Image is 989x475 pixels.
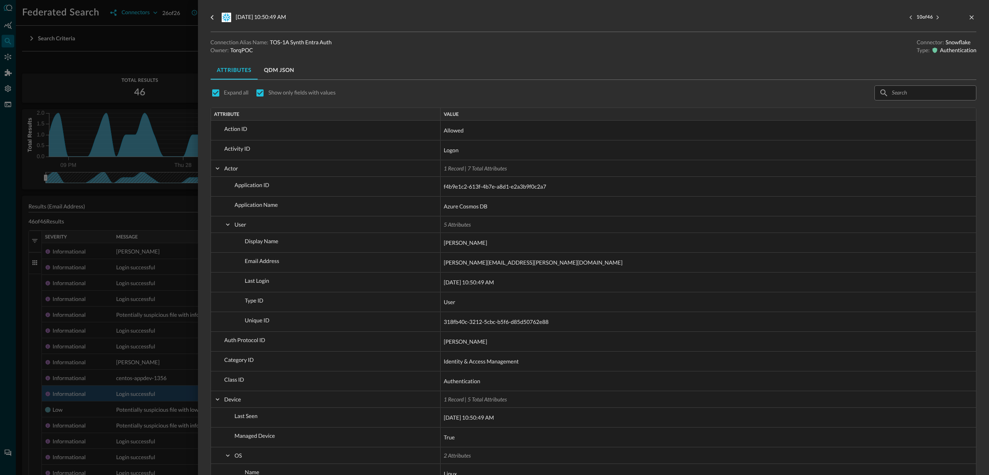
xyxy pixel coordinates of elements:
[222,13,231,22] svg: Snowflake
[946,38,970,46] p: Snowflake
[245,297,264,304] span: Type ID
[211,46,229,54] p: Owner:
[444,278,494,287] span: [DATE] 10:50:49 AM
[245,317,269,324] span: Unique ID
[444,182,546,191] span: f4b9e1c2-613f-4b7e-a8d1-e2a3b9f0c2a7
[245,257,279,264] span: Email Address
[444,165,507,172] span: 1 Record | 7 Total Attributes
[224,165,238,172] span: Actor
[444,258,622,267] span: [PERSON_NAME][EMAIL_ADDRESS][PERSON_NAME][DOMAIN_NAME]
[235,221,246,228] span: User
[235,201,278,208] span: Application Name
[444,377,480,386] span: Authentication
[270,38,332,46] p: TOS-1A Synth Entra Auth
[967,13,976,22] button: close-drawer
[444,396,507,403] span: 1 Record | 5 Total Attributes
[917,38,944,46] p: Connector:
[245,277,269,284] span: Last Login
[444,413,494,422] span: [DATE] 10:50:49 AM
[206,11,219,24] button: go back
[235,182,269,188] span: Application ID
[444,433,455,442] span: True
[235,452,242,459] span: OS
[444,317,548,327] span: 318fb40c-3212-5cbc-b5f6-d85d50762e88
[211,38,269,46] p: Connection Alias Name:
[917,46,930,54] p: Type:
[224,356,254,363] span: Category ID
[245,238,279,244] span: Display Name
[224,337,265,343] span: Auth Protocol ID
[235,432,275,439] span: Managed Device
[444,337,487,346] span: [PERSON_NAME]
[224,125,247,132] span: Action ID
[444,452,471,459] span: 2 Attributes
[268,89,335,97] p: Show only fields with values
[892,85,958,100] input: Search
[236,13,286,22] p: [DATE] 10:50:49 AM
[444,126,463,135] span: Allowed
[444,221,471,228] span: 5 Attributes
[224,396,241,403] span: Device
[224,145,251,152] span: Activity ID
[444,357,519,366] span: Identity & Access Management
[230,46,253,54] p: TorqPOC
[444,112,459,117] span: Value
[444,297,455,307] span: User
[908,13,916,21] button: previous result
[444,146,458,155] span: Logon
[934,13,942,21] button: next result
[444,238,487,248] span: [PERSON_NAME]
[940,46,976,54] p: Authentication
[917,14,933,21] span: 10 of 46
[214,112,239,117] span: Attribute
[258,61,301,79] button: QDM JSON
[444,202,488,211] span: Azure Cosmos DB
[235,413,258,419] span: Last Seen
[211,61,258,79] button: Attributes
[224,89,249,97] p: Expand all
[224,376,244,383] span: Class ID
